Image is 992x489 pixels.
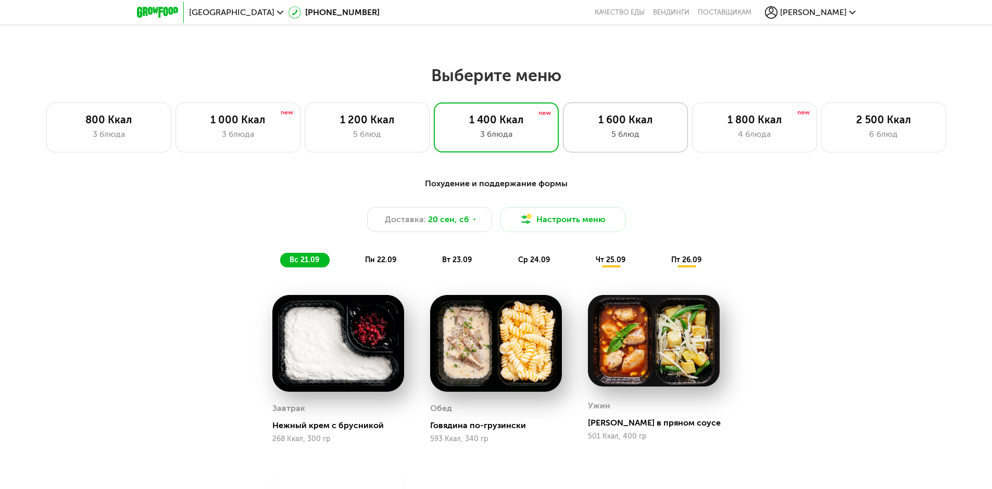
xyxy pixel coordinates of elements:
[430,435,562,443] div: 593 Ккал, 340 гр
[428,213,469,226] span: 20 сен, сб
[500,207,625,232] button: Настроить меню
[272,401,305,416] div: Завтрак
[653,8,689,17] a: Вендинги
[385,213,426,226] span: Доставка:
[445,128,548,140] div: 3 блюда
[430,401,452,416] div: Обед
[445,113,548,126] div: 1 400 Ккал
[595,8,645,17] a: Качество еды
[272,420,412,431] div: Нежный крем с брусникой
[442,255,472,264] span: вт 23.09
[671,255,701,264] span: пт 26.09
[588,418,728,428] div: [PERSON_NAME] в пряном соусе
[588,432,720,441] div: 501 Ккал, 400 гр
[33,65,959,86] h2: Выберите меню
[57,128,160,140] div: 3 блюда
[574,128,677,140] div: 5 блюд
[316,113,419,126] div: 1 200 Ккал
[703,113,806,126] div: 1 800 Ккал
[596,255,625,264] span: чт 25.09
[365,255,396,264] span: пн 22.09
[832,128,935,140] div: 6 блюд
[832,113,935,126] div: 2 500 Ккал
[188,177,805,190] div: Похудение и поддержание формы
[518,255,550,264] span: ср 24.09
[430,420,570,431] div: Говядина по-грузински
[316,128,419,140] div: 5 блюд
[574,113,677,126] div: 1 600 Ккал
[703,128,806,140] div: 4 блюда
[780,8,847,17] span: [PERSON_NAME]
[588,398,610,414] div: Ужин
[290,255,319,264] span: вс 21.09
[186,113,290,126] div: 1 000 Ккал
[57,113,160,126] div: 800 Ккал
[272,435,404,443] div: 268 Ккал, 300 гр
[288,6,380,19] a: [PHONE_NUMBER]
[189,8,274,17] span: [GEOGRAPHIC_DATA]
[186,128,290,140] div: 3 блюда
[698,8,751,17] div: поставщикам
